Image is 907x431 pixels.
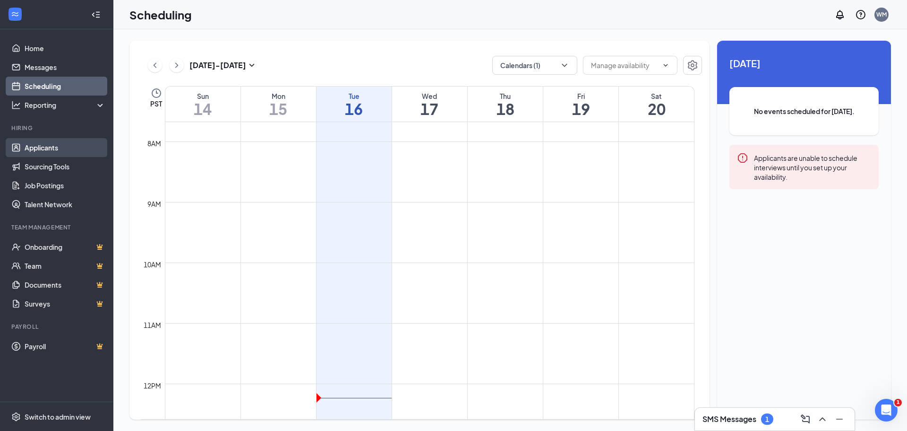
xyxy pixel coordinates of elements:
[317,91,392,101] div: Tue
[142,259,163,270] div: 10am
[165,87,240,122] a: September 14, 2025
[619,91,694,101] div: Sat
[148,58,162,72] button: ChevronLeft
[11,124,103,132] div: Hiring
[765,415,769,423] div: 1
[798,412,813,427] button: ComposeMessage
[800,413,811,425] svg: ComposeMessage
[832,412,847,427] button: Minimize
[543,101,618,117] h1: 19
[543,87,618,122] a: September 19, 2025
[25,275,105,294] a: DocumentsCrown
[25,39,105,58] a: Home
[543,91,618,101] div: Fri
[834,413,845,425] svg: Minimize
[748,106,860,116] span: No events scheduled for [DATE].
[317,101,392,117] h1: 16
[619,87,694,122] a: September 20, 2025
[875,399,898,422] iframe: Intercom live chat
[737,152,748,164] svg: Error
[11,412,21,422] svg: Settings
[25,100,106,110] div: Reporting
[150,60,160,71] svg: ChevronLeft
[10,9,20,19] svg: WorkstreamLogo
[151,88,162,99] svg: Clock
[11,223,103,231] div: Team Management
[25,138,105,157] a: Applicants
[817,413,828,425] svg: ChevronUp
[392,87,467,122] a: September 17, 2025
[468,87,543,122] a: September 18, 2025
[25,237,105,256] a: OnboardingCrown
[702,414,756,424] h3: SMS Messages
[876,10,887,18] div: WM
[25,58,105,77] a: Messages
[129,7,192,23] h1: Scheduling
[25,77,105,96] a: Scheduling
[560,61,569,70] svg: ChevronDown
[492,56,577,75] button: Calendars (1)ChevronDown
[25,294,105,313] a: SurveysCrown
[591,60,658,70] input: Manage availability
[11,100,21,110] svg: Analysis
[150,99,162,108] span: PST
[189,60,246,70] h3: [DATE] - [DATE]
[11,323,103,331] div: Payroll
[25,337,105,356] a: PayrollCrown
[815,412,830,427] button: ChevronUp
[241,101,316,117] h1: 15
[468,101,543,117] h1: 18
[468,91,543,101] div: Thu
[754,152,871,182] div: Applicants are unable to schedule interviews until you set up your availability.
[142,380,163,391] div: 12pm
[662,62,669,69] svg: ChevronDown
[25,176,105,195] a: Job Postings
[165,91,240,101] div: Sun
[91,10,101,19] svg: Collapse
[25,157,105,176] a: Sourcing Tools
[142,320,163,330] div: 11am
[834,9,846,20] svg: Notifications
[145,199,163,209] div: 9am
[392,101,467,117] h1: 17
[317,87,392,122] a: September 16, 2025
[683,56,702,75] button: Settings
[25,195,105,214] a: Talent Network
[25,412,91,422] div: Switch to admin view
[855,9,866,20] svg: QuestionInfo
[687,60,698,71] svg: Settings
[170,58,184,72] button: ChevronRight
[619,101,694,117] h1: 20
[894,399,902,406] span: 1
[241,91,316,101] div: Mon
[246,60,257,71] svg: SmallChevronDown
[165,101,240,117] h1: 14
[729,56,879,70] span: [DATE]
[145,138,163,149] div: 8am
[172,60,181,71] svg: ChevronRight
[392,91,467,101] div: Wed
[25,256,105,275] a: TeamCrown
[241,87,316,122] a: September 15, 2025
